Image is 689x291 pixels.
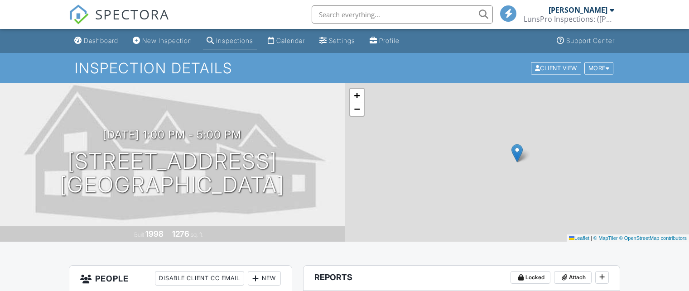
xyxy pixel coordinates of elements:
[103,129,241,141] h3: [DATE] 1:00 pm - 5:00 pm
[569,235,589,241] a: Leaflet
[216,37,253,44] div: Inspections
[312,5,493,24] input: Search everything...
[69,5,89,24] img: The Best Home Inspection Software - Spectora
[155,271,244,286] div: Disable Client CC Email
[203,33,257,49] a: Inspections
[531,62,581,74] div: Client View
[276,37,305,44] div: Calendar
[511,144,523,162] img: Marker
[75,60,614,76] h1: Inspection Details
[145,229,164,239] div: 1998
[248,271,281,286] div: New
[172,229,189,239] div: 1276
[316,33,359,49] a: Settings
[60,149,284,197] h1: [STREET_ADDRESS] [GEOGRAPHIC_DATA]
[191,231,203,238] span: sq. ft.
[619,235,687,241] a: © OpenStreetMap contributors
[553,33,618,49] a: Support Center
[142,37,192,44] div: New Inspection
[591,235,592,241] span: |
[593,235,618,241] a: © MapTiler
[350,89,364,102] a: Zoom in
[379,37,400,44] div: Profile
[129,33,196,49] a: New Inspection
[69,12,169,31] a: SPECTORA
[134,231,144,238] span: Built
[566,37,615,44] div: Support Center
[95,5,169,24] span: SPECTORA
[350,102,364,116] a: Zoom out
[264,33,308,49] a: Calendar
[354,90,360,101] span: +
[84,37,118,44] div: Dashboard
[366,33,403,49] a: Profile
[530,64,583,71] a: Client View
[329,37,355,44] div: Settings
[354,103,360,114] span: −
[584,62,614,74] div: More
[549,5,607,14] div: [PERSON_NAME]
[524,14,614,24] div: LunsPro Inspections: (Charlotte)
[71,33,122,49] a: Dashboard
